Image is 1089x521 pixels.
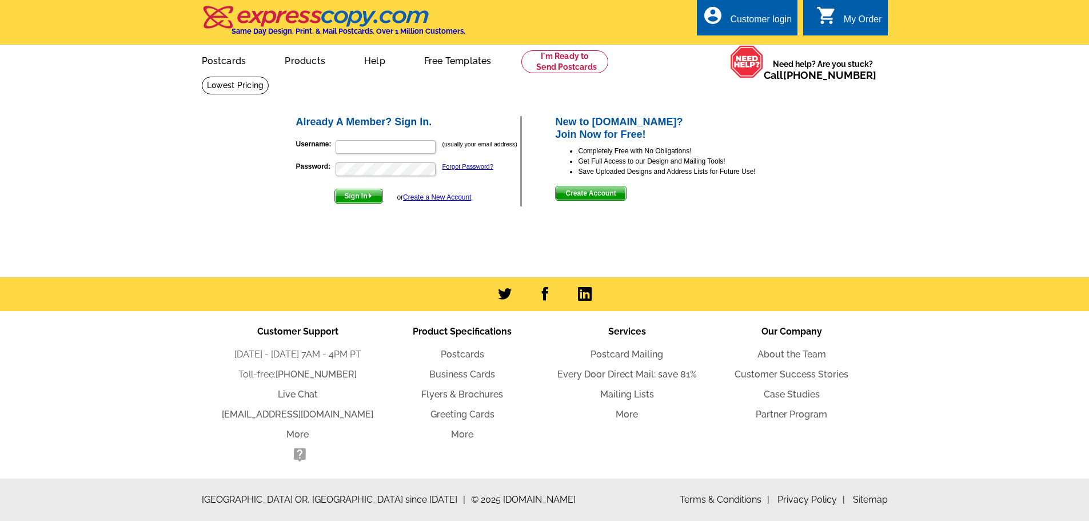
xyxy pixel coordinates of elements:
i: account_circle [703,5,723,26]
a: Customer Success Stories [735,369,848,380]
div: My Order [844,14,882,30]
span: © 2025 [DOMAIN_NAME] [471,493,576,507]
a: Partner Program [756,409,827,420]
span: [GEOGRAPHIC_DATA] OR, [GEOGRAPHIC_DATA] since [DATE] [202,493,465,507]
a: [PHONE_NUMBER] [276,369,357,380]
h2: New to [DOMAIN_NAME]? Join Now for Free! [555,116,795,141]
a: Case Studies [764,389,820,400]
a: Help [346,46,404,73]
div: Customer login [730,14,792,30]
span: Product Specifications [413,326,512,337]
a: Privacy Policy [777,494,845,505]
div: or [397,192,471,202]
a: Flyers & Brochures [421,389,503,400]
span: Need help? Are you stuck? [764,58,882,81]
span: Our Company [761,326,822,337]
span: Create Account [556,186,625,200]
a: Postcards [184,46,265,73]
span: Services [608,326,646,337]
a: Mailing Lists [600,389,654,400]
li: Completely Free with No Obligations! [578,146,795,156]
a: Business Cards [429,369,495,380]
a: Products [266,46,344,73]
a: Postcard Mailing [591,349,663,360]
a: Greeting Cards [430,409,494,420]
a: Forgot Password? [442,163,493,170]
a: shopping_cart My Order [816,13,882,27]
small: (usually your email address) [442,141,517,148]
a: Postcards [441,349,484,360]
li: [DATE] - [DATE] 7AM - 4PM PT [216,348,380,361]
a: Terms & Conditions [680,494,769,505]
a: Every Door Direct Mail: save 81% [557,369,697,380]
a: Free Templates [406,46,510,73]
label: Password: [296,161,334,172]
a: account_circle Customer login [703,13,792,27]
span: Customer Support [257,326,338,337]
li: Get Full Access to our Design and Mailing Tools! [578,156,795,166]
a: Live Chat [278,389,318,400]
h4: Same Day Design, Print, & Mail Postcards. Over 1 Million Customers. [232,27,465,35]
a: Sitemap [853,494,888,505]
label: Username: [296,139,334,149]
button: Sign In [334,189,383,204]
a: Same Day Design, Print, & Mail Postcards. Over 1 Million Customers. [202,14,465,35]
h2: Already A Member? Sign In. [296,116,521,129]
button: Create Account [555,186,626,201]
li: Toll-free: [216,368,380,381]
a: More [451,429,473,440]
span: Call [764,69,876,81]
li: Save Uploaded Designs and Address Lists for Future Use! [578,166,795,177]
a: [EMAIL_ADDRESS][DOMAIN_NAME] [222,409,373,420]
a: About the Team [757,349,826,360]
a: More [616,409,638,420]
a: Create a New Account [403,193,471,201]
img: button-next-arrow-white.png [368,193,373,198]
a: More [286,429,309,440]
a: [PHONE_NUMBER] [783,69,876,81]
span: Sign In [335,189,382,203]
i: shopping_cart [816,5,837,26]
img: help [730,45,764,78]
